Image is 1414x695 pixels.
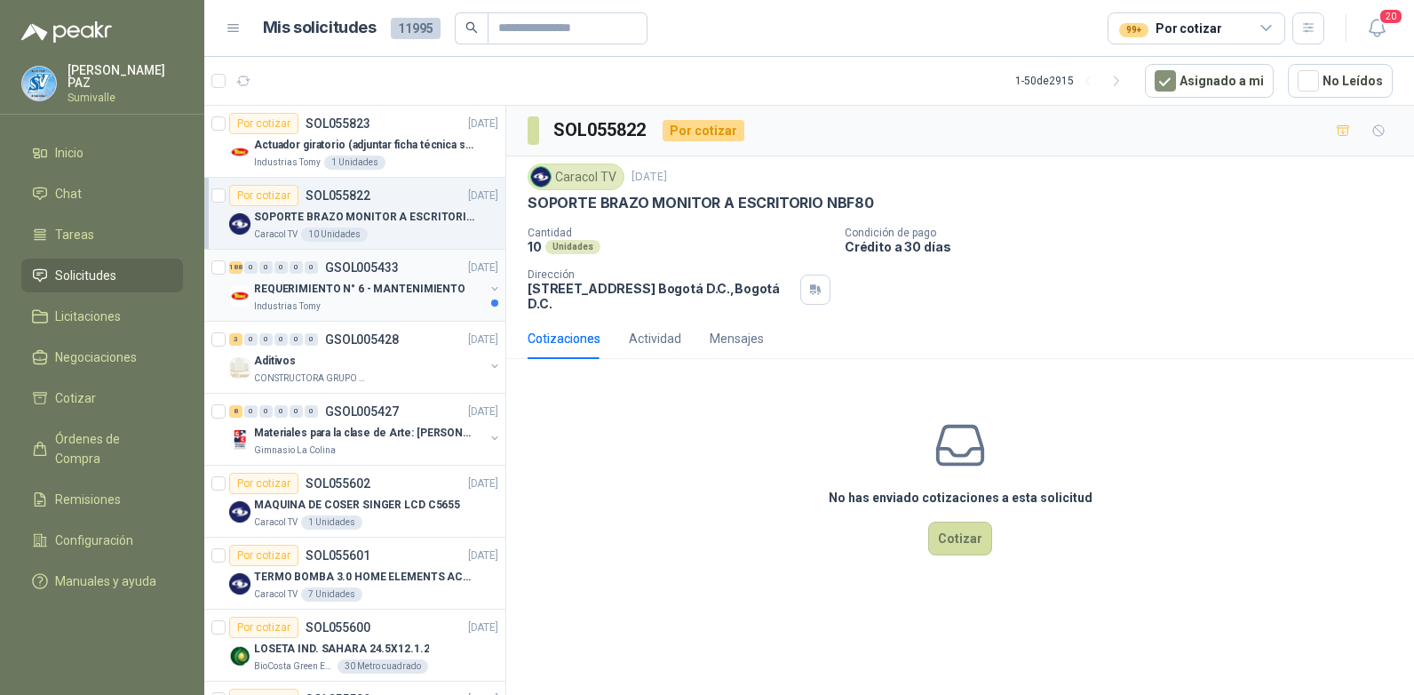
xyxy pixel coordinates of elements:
[254,209,475,226] p: SOPORTE BRAZO MONITOR A ESCRITORIO NBF80
[254,515,298,530] p: Caracol TV
[290,261,303,274] div: 0
[229,257,502,314] a: 188 0 0 0 0 0 GSOL005433[DATE] Company LogoREQUERIMIENTO N° 6 - MANTENIMIENTOIndustrias Tomy
[325,261,399,274] p: GSOL005433
[301,228,368,242] div: 10 Unidades
[306,477,370,490] p: SOL055602
[553,116,648,144] h3: SOL055822
[468,332,498,348] p: [DATE]
[244,333,258,346] div: 0
[301,515,362,530] div: 1 Unidades
[21,136,183,170] a: Inicio
[301,587,362,602] div: 7 Unidades
[229,357,250,379] img: Company Logo
[528,281,793,311] p: [STREET_ADDRESS] Bogotá D.C. , Bogotá D.C.
[468,547,498,564] p: [DATE]
[306,189,370,202] p: SOL055822
[229,501,250,523] img: Company Logo
[1119,23,1148,37] div: 99+
[290,405,303,418] div: 0
[229,405,242,418] div: 8
[229,185,298,206] div: Por cotizar
[338,659,428,674] div: 30 Metro cuadrado
[21,483,183,516] a: Remisiones
[204,610,505,682] a: Por cotizarSOL055600[DATE] Company LogoLOSETA IND. SAHARA 24.5X12.1.2BioCosta Green Energy S.A.S3...
[254,353,296,370] p: Aditivos
[21,523,183,557] a: Configuración
[229,617,298,638] div: Por cotizar
[259,333,273,346] div: 0
[68,92,183,103] p: Sumivalle
[305,261,318,274] div: 0
[305,333,318,346] div: 0
[325,405,399,418] p: GSOL005427
[21,564,183,598] a: Manuales y ayuda
[204,538,505,610] a: Por cotizarSOL055601[DATE] Company LogoTERMO BOMBA 3.0 HOME ELEMENTS ACERO INOXCaracol TV7 Unidades
[528,329,600,348] div: Cotizaciones
[55,225,94,244] span: Tareas
[263,15,377,41] h1: Mis solicitudes
[306,549,370,562] p: SOL055601
[204,106,505,178] a: Por cotizarSOL055823[DATE] Company LogoActuador giratorio (adjuntar ficha técnica si es diferente...
[254,659,334,674] p: BioCosta Green Energy S.A.S
[632,169,667,186] p: [DATE]
[55,184,82,204] span: Chat
[55,531,133,550] span: Configuración
[259,405,273,418] div: 0
[21,21,112,43] img: Logo peakr
[229,285,250,307] img: Company Logo
[229,333,242,346] div: 3
[928,522,992,555] button: Cotizar
[274,405,288,418] div: 0
[244,405,258,418] div: 0
[254,443,336,458] p: Gimnasio La Colina
[259,261,273,274] div: 0
[21,259,183,292] a: Solicitudes
[21,381,183,415] a: Cotizar
[229,113,298,134] div: Por cotizar
[1288,64,1393,98] button: No Leídos
[68,64,183,89] p: [PERSON_NAME] PAZ
[468,475,498,492] p: [DATE]
[1378,8,1403,25] span: 20
[528,194,874,212] p: SOPORTE BRAZO MONITOR A ESCRITORIO NBF80
[254,300,321,314] p: Industrias Tomy
[710,329,764,348] div: Mensajes
[229,261,242,274] div: 188
[274,261,288,274] div: 0
[204,178,505,250] a: Por cotizarSOL055822[DATE] Company LogoSOPORTE BRAZO MONITOR A ESCRITORIO NBF80Caracol TV10 Unidades
[204,466,505,538] a: Por cotizarSOL055602[DATE] Company LogoMAQUINA DE COSER SINGER LCD C5655Caracol TV1 Unidades
[254,371,366,386] p: CONSTRUCTORA GRUPO FIP
[55,429,166,468] span: Órdenes de Compra
[629,329,681,348] div: Actividad
[229,213,250,235] img: Company Logo
[55,347,137,367] span: Negociaciones
[1119,19,1221,38] div: Por cotizar
[663,120,744,141] div: Por cotizar
[21,422,183,475] a: Órdenes de Compra
[229,329,502,386] a: 3 0 0 0 0 0 GSOL005428[DATE] Company LogoAditivosCONSTRUCTORA GRUPO FIP
[55,388,96,408] span: Cotizar
[21,218,183,252] a: Tareas
[21,177,183,211] a: Chat
[55,143,83,163] span: Inicio
[254,641,429,658] p: LOSETA IND. SAHARA 24.5X12.1.2
[254,497,460,514] p: MAQUINA DE COSER SINGER LCD C5655
[545,240,600,254] div: Unidades
[528,268,793,281] p: Dirección
[21,340,183,374] a: Negociaciones
[325,333,399,346] p: GSOL005428
[305,405,318,418] div: 0
[845,239,1407,254] p: Crédito a 30 días
[468,403,498,420] p: [DATE]
[55,571,156,591] span: Manuales y ayuda
[229,401,502,458] a: 8 0 0 0 0 0 GSOL005427[DATE] Company LogoMateriales para la clase de Arte: [PERSON_NAME]Gimnasio ...
[845,227,1407,239] p: Condición de pago
[55,490,121,509] span: Remisiones
[22,67,56,100] img: Company Logo
[528,227,830,239] p: Cantidad
[528,164,624,190] div: Caracol TV
[229,473,298,494] div: Por cotizar
[229,573,250,595] img: Company Logo
[254,281,465,298] p: REQUERIMIENTO N° 6 - MANTENIMIENTO
[324,156,385,170] div: 1 Unidades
